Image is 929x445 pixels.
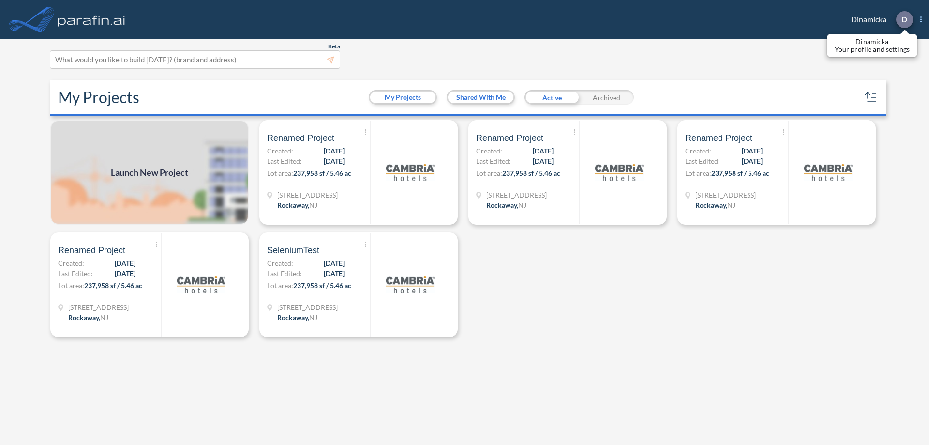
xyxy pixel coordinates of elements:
[177,261,225,309] img: logo
[727,201,735,209] span: NJ
[58,281,84,290] span: Lot area:
[277,312,317,322] div: Rockaway, NJ
[56,10,127,29] img: logo
[533,156,554,166] span: [DATE]
[476,156,511,166] span: Last Edited:
[386,261,435,309] img: logo
[309,201,317,209] span: NJ
[476,132,543,144] span: Renamed Project
[386,148,435,197] img: logo
[533,146,554,156] span: [DATE]
[324,268,345,278] span: [DATE]
[50,120,249,225] a: Launch New Project
[58,258,84,268] span: Created:
[901,15,907,24] p: D
[50,120,249,225] img: add
[68,313,100,322] span: Rockaway ,
[695,200,735,210] div: Rockaway, NJ
[267,132,334,144] span: Renamed Project
[328,43,340,50] span: Beta
[518,201,526,209] span: NJ
[524,90,579,105] div: Active
[695,190,756,200] span: 321 Mt Hope Ave
[267,156,302,166] span: Last Edited:
[324,146,345,156] span: [DATE]
[111,166,188,179] span: Launch New Project
[58,245,125,256] span: Renamed Project
[486,200,526,210] div: Rockaway, NJ
[267,169,293,177] span: Lot area:
[267,268,302,278] span: Last Edited:
[476,169,502,177] span: Lot area:
[685,156,720,166] span: Last Edited:
[84,281,142,290] span: 237,958 sf / 5.46 ac
[685,169,711,177] span: Lot area:
[804,148,853,197] img: logo
[579,90,634,105] div: Archived
[309,313,317,322] span: NJ
[267,281,293,290] span: Lot area:
[58,268,93,278] span: Last Edited:
[267,245,319,256] span: SeleniumTest
[277,201,309,209] span: Rockaway ,
[695,201,727,209] span: Rockaway ,
[100,313,108,322] span: NJ
[476,146,502,156] span: Created:
[685,132,752,144] span: Renamed Project
[486,190,547,200] span: 321 Mt Hope Ave
[486,201,518,209] span: Rockaway ,
[835,46,910,53] p: Your profile and settings
[685,146,711,156] span: Created:
[324,156,345,166] span: [DATE]
[742,156,763,166] span: [DATE]
[277,313,309,322] span: Rockaway ,
[68,312,108,322] div: Rockaway, NJ
[293,281,351,290] span: 237,958 sf / 5.46 ac
[68,302,129,312] span: 321 Mt Hope Ave
[324,258,345,268] span: [DATE]
[58,88,139,107] h2: My Projects
[293,169,351,177] span: 237,958 sf / 5.46 ac
[837,11,922,28] div: Dinamicka
[711,169,769,177] span: 237,958 sf / 5.46 ac
[370,92,435,103] button: My Projects
[835,38,910,46] p: Dinamicka
[277,200,317,210] div: Rockaway, NJ
[595,148,644,197] img: logo
[115,258,135,268] span: [DATE]
[742,146,763,156] span: [DATE]
[277,190,338,200] span: 321 Mt Hope Ave
[863,90,879,105] button: sort
[277,302,338,312] span: 321 Mt Hope Ave
[267,146,293,156] span: Created:
[267,258,293,268] span: Created:
[502,169,560,177] span: 237,958 sf / 5.46 ac
[115,268,135,278] span: [DATE]
[448,92,513,103] button: Shared With Me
